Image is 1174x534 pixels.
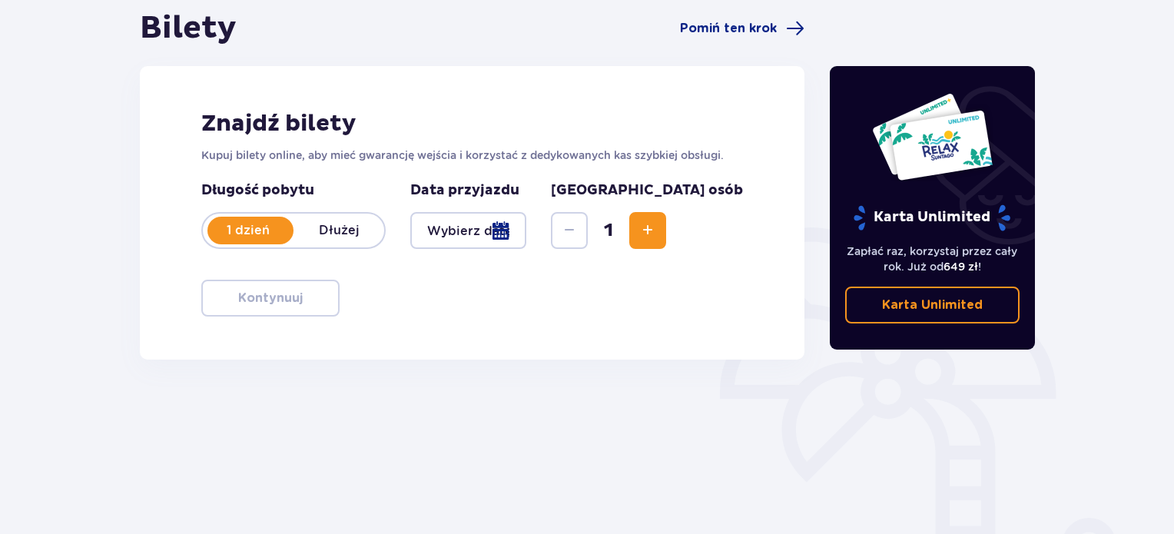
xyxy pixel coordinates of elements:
p: Dłużej [293,222,384,239]
p: Karta Unlimited [882,297,983,313]
button: Increase [629,212,666,249]
h2: Znajdź bilety [201,109,743,138]
a: Pomiń ten krok [680,19,804,38]
p: Karta Unlimited [852,204,1012,231]
p: Kupuj bilety online, aby mieć gwarancję wejścia i korzystać z dedykowanych kas szybkiej obsługi. [201,148,743,163]
button: Kontynuuj [201,280,340,317]
span: 1 [591,219,626,242]
span: Pomiń ten krok [680,20,777,37]
p: Kontynuuj [238,290,303,307]
span: 649 zł [944,260,978,273]
a: Karta Unlimited [845,287,1020,323]
button: Decrease [551,212,588,249]
p: [GEOGRAPHIC_DATA] osób [551,181,743,200]
p: Data przyjazdu [410,181,519,200]
p: Zapłać raz, korzystaj przez cały rok. Już od ! [845,244,1020,274]
h1: Bilety [140,9,237,48]
p: 1 dzień [203,222,293,239]
p: Długość pobytu [201,181,386,200]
